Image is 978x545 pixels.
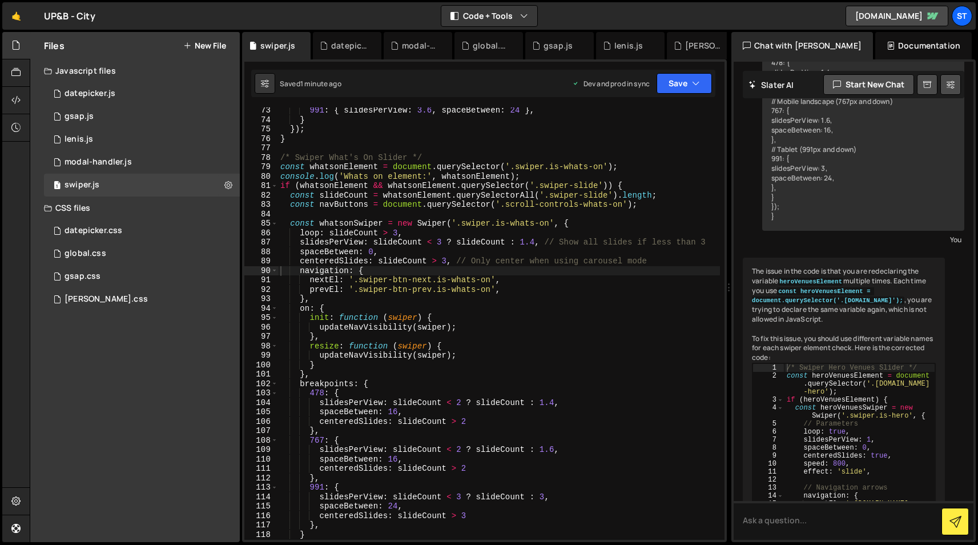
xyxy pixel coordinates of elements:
[244,115,278,125] div: 74
[244,125,278,134] div: 75
[44,82,240,105] div: 17139/47296.js
[44,242,240,265] div: 17139/47301.css
[44,174,240,197] div: swiper.js
[44,39,65,52] h2: Files
[244,426,278,436] div: 107
[244,388,278,398] div: 103
[244,134,278,144] div: 76
[685,40,722,51] div: [PERSON_NAME].css
[244,181,278,191] div: 81
[2,2,30,30] a: 🤙
[402,40,438,51] div: modal-handler.js
[731,32,873,59] div: Chat with [PERSON_NAME]
[614,40,643,51] div: lenis.js
[753,492,784,500] div: 14
[244,257,278,266] div: 89
[65,157,132,167] div: modal-handler.js
[44,288,240,311] div: 17139/47303.css
[244,342,278,351] div: 98
[952,6,972,26] a: st
[65,111,94,122] div: gsap.js
[44,265,240,288] div: 17139/47302.css
[65,134,93,145] div: lenis.js
[765,234,961,246] div: You
[244,492,278,502] div: 114
[44,128,240,151] div: 17139/48191.js
[753,428,784,436] div: 6
[441,6,537,26] button: Code + Tools
[244,483,278,492] div: 113
[244,379,278,389] div: 102
[753,444,784,452] div: 8
[753,372,784,396] div: 2
[244,304,278,314] div: 94
[244,162,278,172] div: 79
[183,41,226,50] button: New File
[54,182,61,191] span: 1
[244,520,278,530] div: 117
[244,323,278,332] div: 96
[753,404,784,420] div: 4
[244,407,278,417] div: 105
[753,452,784,460] div: 9
[244,417,278,427] div: 106
[44,219,240,242] div: 17139/47300.css
[244,455,278,464] div: 110
[753,436,784,444] div: 7
[65,249,106,259] div: global.css
[244,172,278,182] div: 80
[65,180,99,190] div: swiper.js
[244,351,278,360] div: 99
[244,153,278,163] div: 78
[244,464,278,474] div: 111
[244,200,278,210] div: 83
[244,474,278,483] div: 112
[44,151,240,174] div: 17139/47298.js
[572,79,650,89] div: Dev and prod in sync
[331,40,368,51] div: datepicker.js
[244,436,278,446] div: 108
[244,238,278,247] div: 87
[875,32,972,59] div: Documentation
[244,445,278,455] div: 109
[244,229,278,238] div: 86
[244,143,278,153] div: 77
[244,219,278,229] div: 85
[300,79,341,89] div: 1 minute ago
[244,502,278,511] div: 115
[65,271,100,282] div: gsap.css
[244,247,278,257] div: 88
[244,511,278,521] div: 116
[846,6,948,26] a: [DOMAIN_NAME]
[753,460,784,468] div: 10
[544,40,573,51] div: gsap.js
[473,40,509,51] div: global.css
[823,74,914,95] button: Start new chat
[30,197,240,219] div: CSS files
[244,370,278,379] div: 101
[244,398,278,408] div: 104
[753,364,784,372] div: 1
[244,106,278,115] div: 73
[244,360,278,370] div: 100
[280,79,341,89] div: Saved
[778,278,843,286] code: heroVenuesElement
[244,191,278,201] div: 82
[753,476,784,484] div: 12
[244,210,278,219] div: 84
[30,59,240,82] div: Javascript files
[244,275,278,285] div: 91
[753,396,784,404] div: 3
[657,73,712,94] button: Save
[244,332,278,342] div: 97
[753,420,784,428] div: 5
[753,500,784,516] div: 15
[753,468,784,476] div: 11
[260,40,295,51] div: swiper.js
[753,484,784,492] div: 13
[65,89,115,99] div: datepicker.js
[65,294,148,304] div: [PERSON_NAME].css
[244,285,278,295] div: 92
[44,9,95,23] div: UP&B - City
